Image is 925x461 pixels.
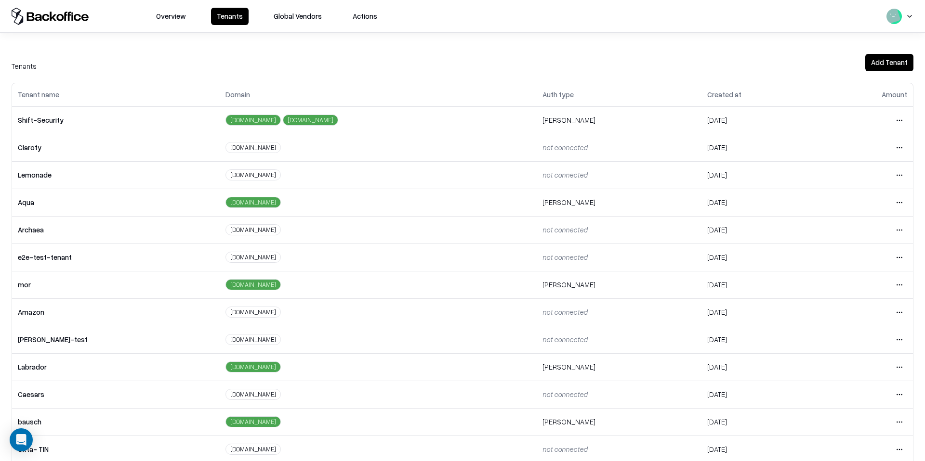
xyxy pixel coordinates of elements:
div: Open Intercom Messenger [10,428,33,451]
td: e2e-test-tenant [12,243,220,271]
span: [PERSON_NAME] [542,417,595,426]
span: [PERSON_NAME] [542,362,595,371]
div: [DOMAIN_NAME] [225,252,281,263]
th: Domain [220,83,537,106]
td: [DATE] [701,243,818,271]
th: Created at [701,83,818,106]
td: [DATE] [701,161,818,189]
div: [DOMAIN_NAME] [225,224,281,235]
td: [DATE] [701,134,818,161]
span: not connected [542,225,587,234]
div: [DOMAIN_NAME] [225,307,281,318]
td: Caesars [12,381,220,408]
div: [DOMAIN_NAME] [225,416,281,427]
th: Auth type [537,83,701,106]
td: [DATE] [701,381,818,408]
td: mor [12,271,220,298]
span: [PERSON_NAME] [542,280,595,289]
div: [DOMAIN_NAME] [225,361,281,372]
td: [DATE] [701,326,818,353]
td: [DATE] [701,189,818,216]
td: [DATE] [701,271,818,298]
button: Global Vendors [268,8,328,25]
td: Aqua [12,189,220,216]
td: [DATE] [701,216,818,243]
button: Tenants [211,8,249,25]
div: [DOMAIN_NAME] [225,169,281,180]
button: Actions [347,8,383,25]
button: Add Tenant [865,54,913,71]
td: [PERSON_NAME]-test [12,326,220,353]
td: [DATE] [701,298,818,326]
td: Archaea [12,216,220,243]
span: not connected [542,307,587,316]
span: [PERSON_NAME] [542,198,595,206]
div: [DOMAIN_NAME] [283,115,338,126]
td: [DATE] [701,408,818,435]
td: Amazon [12,298,220,326]
button: Overview [150,8,192,25]
th: Tenant name [12,83,220,106]
div: [DOMAIN_NAME] [225,334,281,345]
td: [DATE] [701,106,818,134]
span: not connected [542,170,587,179]
span: [PERSON_NAME] [542,115,595,124]
div: [DOMAIN_NAME] [225,279,281,290]
span: not connected [542,445,587,453]
td: bausch [12,408,220,435]
th: Amount [819,83,913,106]
span: not connected [542,335,587,344]
td: Lemonade [12,161,220,189]
span: not connected [542,143,587,152]
td: [DATE] [701,353,818,381]
td: Labrador [12,353,220,381]
span: not connected [542,390,587,398]
div: [DOMAIN_NAME] [225,444,281,455]
td: Claroty [12,134,220,161]
div: [DOMAIN_NAME] [225,389,281,400]
div: Tenants [12,61,37,71]
td: Shift-Security [12,106,220,134]
div: [DOMAIN_NAME] [225,197,281,208]
div: [DOMAIN_NAME] [225,142,281,153]
span: not connected [542,253,587,261]
div: [DOMAIN_NAME] [225,115,281,126]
